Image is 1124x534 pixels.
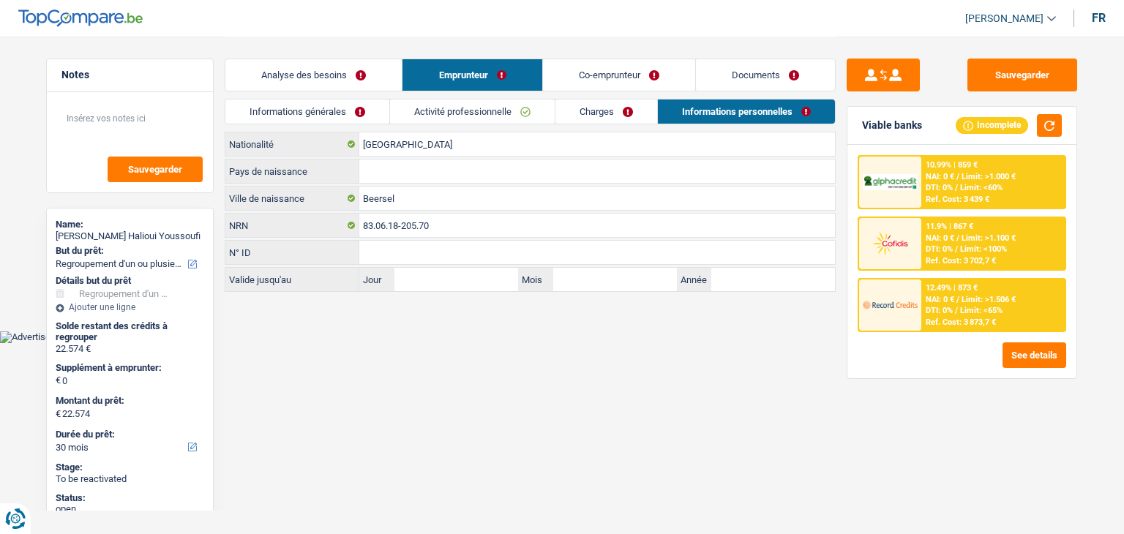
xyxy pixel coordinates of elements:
span: / [955,306,958,315]
span: Limit: <65% [960,306,1003,315]
span: Limit: >1.100 € [962,233,1016,243]
span: NAI: 0 € [926,172,954,181]
span: NAI: 0 € [926,233,954,243]
div: [PERSON_NAME] Halioui Youssoufi [56,230,204,242]
a: Analyse des besoins [225,59,402,91]
span: / [955,183,958,192]
div: 10.99% | 859 € [926,160,978,170]
div: Solde restant des crédits à regrouper [56,320,204,343]
label: Jour [359,268,394,291]
span: DTI: 0% [926,244,953,254]
span: Limit: <100% [960,244,1007,254]
span: DTI: 0% [926,306,953,315]
div: Ref. Cost: 3 702,7 € [926,256,996,266]
input: 12.12.12-123.12 [359,214,835,237]
img: AlphaCredit [863,174,917,191]
span: Limit: >1.506 € [962,295,1016,304]
label: Montant du prêt: [56,395,201,407]
a: Charges [555,99,657,124]
div: To be reactivated [56,473,204,485]
a: Informations générales [225,99,389,124]
span: DTI: 0% [926,183,953,192]
button: Sauvegarder [108,157,203,182]
a: [PERSON_NAME] [953,7,1056,31]
label: Année [677,268,712,291]
span: € [56,408,61,420]
span: / [956,295,959,304]
a: Activité professionnelle [390,99,555,124]
span: Limit: >1.000 € [962,172,1016,181]
span: NAI: 0 € [926,295,954,304]
div: Status: [56,492,204,504]
a: Documents [696,59,835,91]
button: Sauvegarder [967,59,1077,91]
span: / [955,244,958,254]
label: Valide jusqu'au [225,268,359,291]
div: Détails but du prêt [56,275,204,287]
a: Informations personnelles [658,99,835,124]
div: fr [1092,11,1106,25]
label: Pays de naissance [225,159,359,183]
div: Name: [56,219,204,230]
span: Limit: <60% [960,183,1003,192]
div: Viable banks [862,119,922,132]
div: 22.574 € [56,343,204,355]
h5: Notes [61,69,198,81]
label: Nationalité [225,132,359,156]
img: Cofidis [863,230,917,257]
a: Emprunteur [402,59,542,91]
label: Durée du prêt: [56,429,201,440]
input: AAAA [711,268,835,291]
span: [PERSON_NAME] [965,12,1044,25]
label: NRN [225,214,359,237]
input: Belgique [359,132,835,156]
span: / [956,172,959,181]
div: Stage: [56,462,204,473]
img: TopCompare Logo [18,10,143,27]
span: Sauvegarder [128,165,182,174]
input: Belgique [359,159,835,183]
label: N° ID [225,241,359,264]
input: 590-1234567-89 [359,241,835,264]
span: € [56,375,61,386]
div: Incomplete [956,117,1028,133]
label: Mois [518,268,553,291]
div: 12.49% | 873 € [926,283,978,293]
div: open [56,503,204,515]
label: But du prêt: [56,245,201,257]
img: Record Credits [863,291,917,318]
div: Ref. Cost: 3 873,7 € [926,317,996,327]
span: / [956,233,959,243]
button: See details [1003,342,1066,368]
input: JJ [394,268,518,291]
div: 11.9% | 867 € [926,222,973,231]
input: MM [553,268,677,291]
label: Supplément à emprunter: [56,362,201,374]
div: Ajouter une ligne [56,302,204,312]
label: Ville de naissance [225,187,359,210]
div: Ref. Cost: 3 439 € [926,195,989,204]
a: Co-emprunteur [543,59,695,91]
